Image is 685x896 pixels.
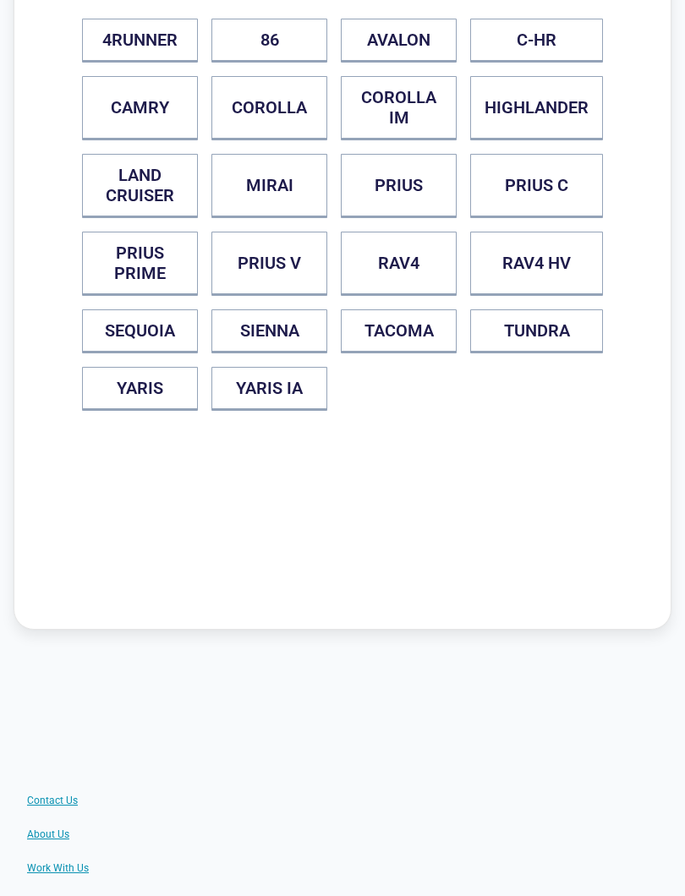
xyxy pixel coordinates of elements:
button: MIRAI [211,154,327,218]
button: TACOMA [341,309,457,353]
button: CAMRY [82,76,198,140]
button: LAND CRUISER [82,154,198,218]
button: C-HR [470,19,603,63]
button: 86 [211,19,327,63]
button: RAV4 HV [470,232,603,296]
button: RAV4 [341,232,457,296]
button: PRIUS PRIME [82,232,198,296]
button: COROLLA IM [341,76,457,140]
button: YARIS IA [211,367,327,411]
button: TUNDRA [470,309,603,353]
button: SIENNA [211,309,327,353]
a: Work With Us [27,861,89,875]
button: COROLLA [211,76,327,140]
button: HIGHLANDER [470,76,603,140]
button: 4RUNNER [82,19,198,63]
button: PRIUS [341,154,457,218]
a: About Us [27,828,69,841]
a: Contact Us [27,794,78,807]
button: PRIUS V [211,232,327,296]
button: YARIS [82,367,198,411]
button: AVALON [341,19,457,63]
button: SEQUOIA [82,309,198,353]
button: PRIUS C [470,154,603,218]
